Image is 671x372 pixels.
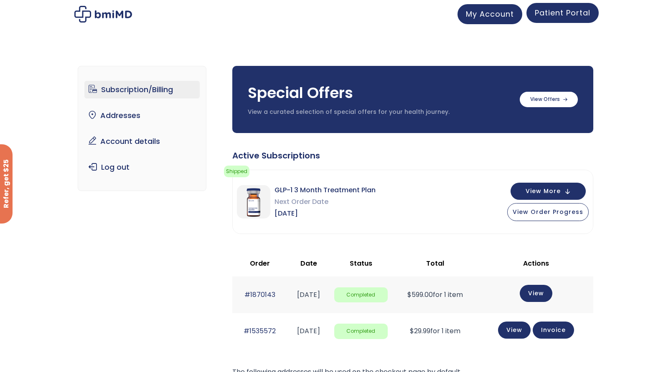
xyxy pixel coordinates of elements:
[274,208,376,219] span: [DATE]
[457,4,522,24] a: My Account
[511,183,586,200] button: View More
[250,259,270,268] span: Order
[334,324,388,339] span: Completed
[248,108,511,116] p: View a curated selection of special offers for your health journey.
[342,171,356,180] a: here
[426,259,444,268] span: Total
[84,81,200,98] a: Subscription/Billing
[526,189,561,194] span: View More
[248,83,511,103] h3: Special Offers
[84,107,200,124] a: Addresses
[507,203,589,221] button: View Order Progress
[533,322,574,339] a: Invoice
[407,290,433,299] span: 599.00
[498,322,531,339] a: View
[274,184,376,196] span: GLP-1 3 Month Treatment Plan
[350,259,372,268] span: Status
[410,326,414,336] span: $
[407,290,412,299] span: $
[392,313,479,349] td: for 1 item
[520,285,552,302] a: View
[410,326,430,336] span: 29.99
[74,6,132,23] img: My account
[334,287,388,303] span: Completed
[526,3,599,23] a: Patient Portal
[84,133,200,150] a: Account details
[244,290,275,299] a: #1870143
[84,158,200,176] a: Log out
[297,326,320,336] time: [DATE]
[392,276,479,313] td: for 1 item
[224,166,249,177] span: Shipped
[244,326,276,336] a: #1535572
[300,259,317,268] span: Date
[232,150,593,161] div: Active Subscriptions
[535,8,590,18] span: Patient Portal
[513,208,583,216] span: View Order Progress
[274,196,376,208] span: Next Order Date
[297,290,320,299] time: [DATE]
[466,9,514,19] span: My Account
[523,259,549,268] span: Actions
[78,66,207,191] nav: Account pages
